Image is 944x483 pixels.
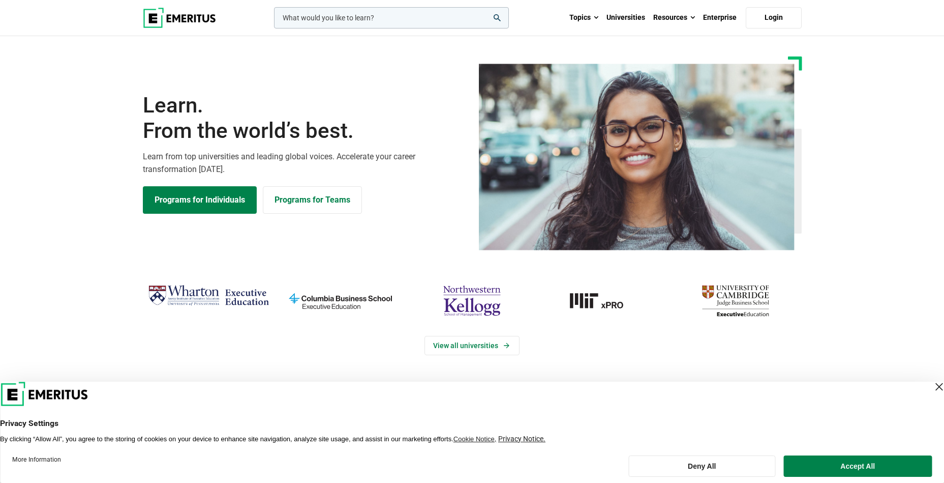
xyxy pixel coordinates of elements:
a: Explore Programs [143,186,257,214]
p: Learn from top universities and leading global voices. Accelerate your career transformation [DATE]. [143,150,466,176]
img: Learn from the world's best [479,64,795,250]
h1: Learn. [143,93,466,144]
img: MIT xPRO [543,281,664,321]
a: MIT-xPRO [543,281,664,321]
img: Wharton Executive Education [148,281,269,311]
a: Login [746,7,802,29]
a: View Universities [424,336,520,355]
img: columbia-business-school [280,281,401,321]
input: woocommerce-product-search-field-0 [274,7,509,29]
img: northwestern-kellogg [411,281,533,321]
a: Explore for Business [263,186,362,214]
span: From the world’s best. [143,118,466,144]
img: cambridge-judge-business-school [675,281,796,321]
